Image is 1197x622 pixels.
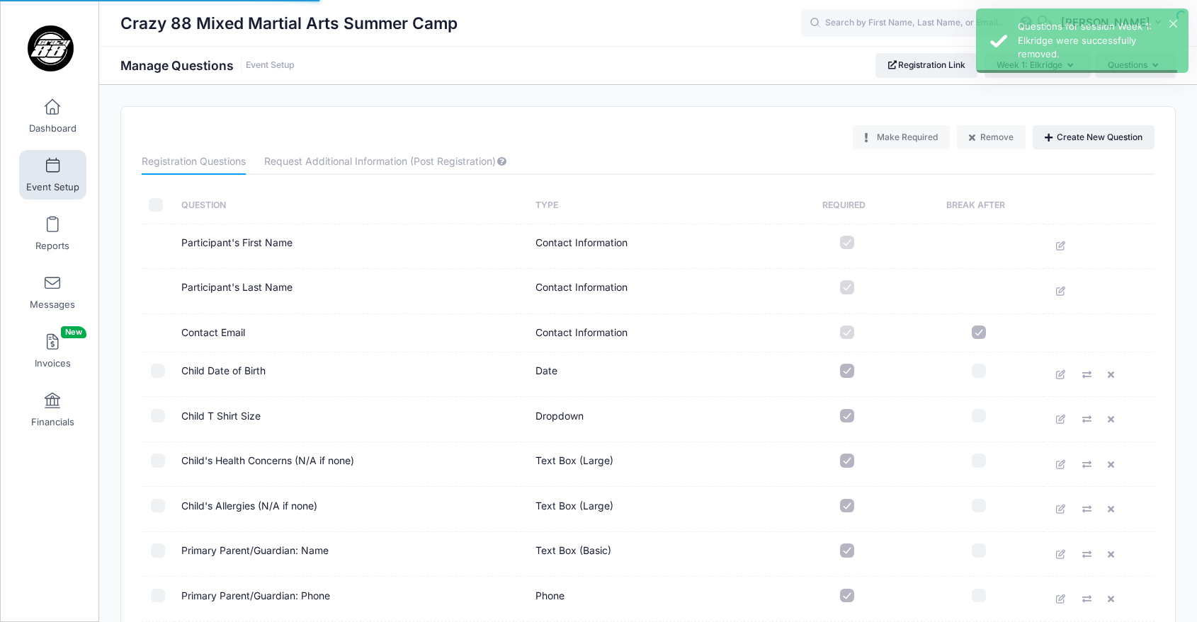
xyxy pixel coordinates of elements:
a: InvoicesNew [19,326,86,376]
a: Request Additional Information (Post Registration) [264,149,507,175]
td: Phone [528,577,781,622]
a: Messages [19,267,86,317]
img: Crazy 88 Mixed Martial Arts Summer Camp [24,22,77,75]
td: Participant's First Name [174,224,528,270]
td: Child T Shirt Size [174,397,528,442]
th: Required [781,187,913,224]
a: Registration Link [875,53,978,77]
h1: Crazy 88 Mixed Martial Arts Summer Camp [120,7,458,40]
td: Child Date of Birth [174,352,528,398]
button: × [1169,20,1177,28]
a: Reports [19,209,86,258]
span: Financials [31,416,74,428]
div: Questions for session Week 1: Elkridge were successfully removed. [1018,20,1177,62]
input: Search by First Name, Last Name, or Email... [801,9,1014,38]
button: Create New Question [1033,125,1155,149]
td: Date [528,352,781,398]
th: Question [174,187,528,224]
td: Primary Parent/Guardian: Name [174,532,528,577]
a: Event Setup [19,150,86,200]
span: Reports [35,240,69,252]
td: Participant's Last Name [174,269,528,314]
td: Text Box (Large) [528,442,781,488]
td: Contact Email [174,314,528,352]
td: Text Box (Basic) [528,532,781,577]
td: Contact Information [528,314,781,352]
h1: Manage Questions [120,58,295,73]
td: Text Box (Large) [528,487,781,532]
span: Event Setup [26,181,79,193]
td: Contact Information [528,224,781,270]
td: Primary Parent/Guardian: Phone [174,577,528,622]
a: Financials [19,385,86,434]
span: Messages [30,299,75,311]
button: [PERSON_NAME] [1052,7,1176,40]
a: Event Setup [246,60,295,71]
span: New [61,326,86,338]
span: Invoices [35,357,71,369]
th: Break After [913,187,1045,224]
a: Registration Questions [142,149,246,175]
th: Type [528,187,781,224]
td: Dropdown [528,397,781,442]
span: Dashboard [29,122,76,134]
td: Child's Allergies (N/A if none) [174,487,528,532]
a: Crazy 88 Mixed Martial Arts Summer Camp [1,15,100,82]
a: Dashboard [19,91,86,141]
td: Contact Information [528,269,781,314]
td: Child's Health Concerns (N/A if none) [174,442,528,488]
